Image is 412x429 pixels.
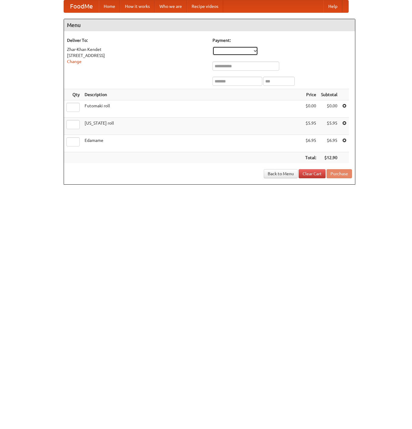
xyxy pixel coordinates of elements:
button: Purchase [327,169,352,178]
a: Clear Cart [299,169,326,178]
td: $6.95 [303,135,319,152]
th: $12.90 [319,152,340,163]
a: Who we are [155,0,187,12]
td: $5.95 [303,118,319,135]
th: Total: [303,152,319,163]
a: Change [67,59,82,64]
td: Futomaki roll [82,100,303,118]
td: $6.95 [319,135,340,152]
a: Help [323,0,342,12]
a: FoodMe [64,0,99,12]
a: Recipe videos [187,0,223,12]
td: $0.00 [303,100,319,118]
td: [US_STATE] roll [82,118,303,135]
th: Subtotal [319,89,340,100]
h5: Payment: [213,37,352,43]
td: Edamame [82,135,303,152]
div: [STREET_ADDRESS] [67,52,206,59]
a: How it works [120,0,155,12]
td: $0.00 [319,100,340,118]
div: Zhar-Khan Kendet [67,46,206,52]
th: Description [82,89,303,100]
h5: Deliver To: [67,37,206,43]
a: Home [99,0,120,12]
a: Back to Menu [264,169,298,178]
td: $5.95 [319,118,340,135]
th: Qty [64,89,82,100]
h4: Menu [64,19,355,31]
th: Price [303,89,319,100]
